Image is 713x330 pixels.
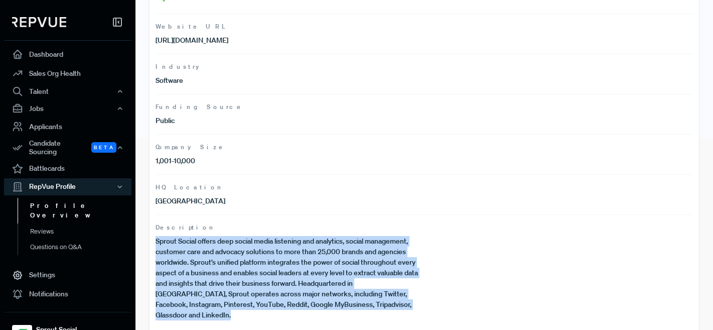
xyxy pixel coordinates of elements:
[91,142,116,153] span: Beta
[4,45,131,64] a: Dashboard
[18,224,145,240] a: Reviews
[4,159,131,178] a: Battlecards
[4,83,131,100] button: Talent
[156,22,693,31] span: Website URL
[156,116,424,126] p: Public
[156,62,693,71] span: Industry
[156,223,693,232] span: Description
[156,102,693,112] span: Funding Source
[12,17,66,27] img: RepVue
[4,266,131,285] a: Settings
[4,64,131,83] a: Sales Org Health
[4,100,131,117] button: Jobs
[156,143,693,152] span: Company Size
[18,198,145,224] a: Profile Overview
[4,136,131,159] div: Candidate Sourcing
[156,196,424,206] p: [GEOGRAPHIC_DATA]
[4,178,131,195] button: RepVue Profile
[156,156,424,166] p: 1,001-10,000
[156,236,424,320] p: Sprout Social offers deep social media listening and analytics, social management, customer care ...
[4,136,131,159] button: Candidate Sourcing Beta
[4,117,131,136] a: Applicants
[156,35,424,46] p: [URL][DOMAIN_NAME]
[156,183,693,192] span: HQ Location
[4,285,131,304] a: Notifications
[156,75,424,86] p: Software
[18,239,145,255] a: Questions on Q&A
